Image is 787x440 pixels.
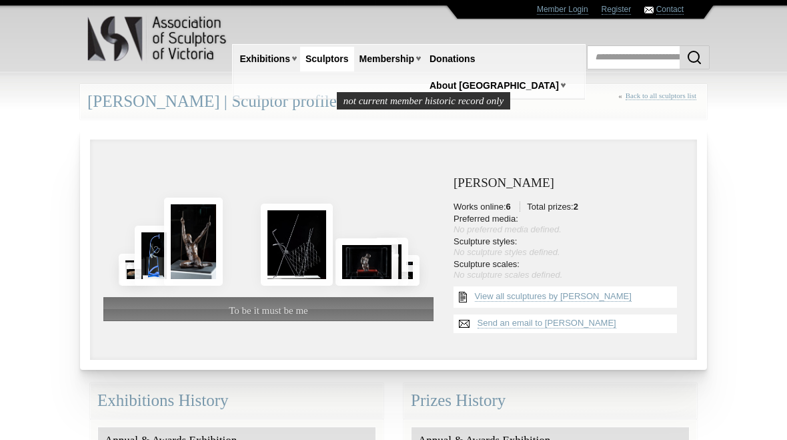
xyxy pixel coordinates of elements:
a: Donations [424,47,480,71]
img: The Speechwriter - End of Campaign Trail [164,198,223,286]
img: Continuum [119,254,141,286]
a: Send an email to [PERSON_NAME] [478,318,616,328]
a: About [GEOGRAPHIC_DATA] [424,73,564,98]
li: Sculpture scales: [454,259,684,280]
a: Membership [354,47,420,71]
div: Exhibitions History [90,383,383,419]
li: Sculpture styles: [454,236,684,258]
div: No sculpture scales defined. [454,270,684,280]
a: Register [602,5,632,15]
img: City Scape - Autumn [400,255,420,286]
span: To be it must be me [229,305,308,316]
div: No preferred media defined. [454,224,684,235]
a: Contact [656,5,684,15]
img: To be it must be me [261,204,333,286]
img: Search [686,49,702,65]
a: Member Login [537,5,588,15]
img: View all {sculptor_name} sculptures list [454,286,472,308]
div: Prizes History [404,383,697,419]
a: Exhibitions [235,47,295,71]
span: not current member historic record only [337,92,510,109]
li: Preferred media: [454,214,684,235]
strong: 6 [506,202,511,212]
strong: 2 [574,202,578,212]
img: Contact ASV [644,7,654,13]
div: « [618,91,700,115]
div: No sculpture styles defined. [454,247,684,258]
h3: [PERSON_NAME] [454,176,684,190]
img: Send an email to Elly Buckley [454,314,475,333]
a: Back to all sculptors list [626,91,696,100]
img: The Essence [335,238,398,286]
img: Solo [120,262,157,286]
div: [PERSON_NAME] | Sculptor profile [80,84,707,120]
a: View all sculptures by [PERSON_NAME] [475,291,632,302]
a: Sculptors [300,47,354,71]
img: logo.png [87,13,229,64]
li: Works online: Total prizes: [454,202,684,212]
img: City Scape - Autumn [135,226,173,286]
